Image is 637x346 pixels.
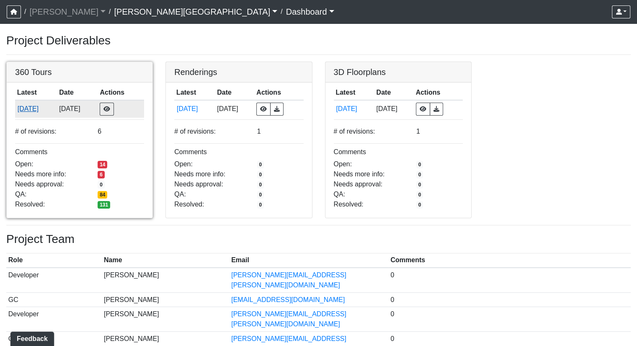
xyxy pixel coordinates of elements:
[29,3,106,20] a: [PERSON_NAME]
[335,103,372,114] button: [DATE]
[6,307,102,332] td: Developer
[6,232,631,246] h3: Project Team
[6,253,102,268] th: Role
[21,3,29,20] span: /
[15,100,57,118] td: sndUuGPsUkcLAeJy7fM1d7
[231,296,345,303] a: [EMAIL_ADDRESS][DOMAIN_NAME]
[102,268,229,292] td: [PERSON_NAME]
[102,253,229,268] th: Name
[6,329,56,346] iframe: Ybug feedback widget
[231,310,346,328] a: [PERSON_NAME][EMAIL_ADDRESS][PERSON_NAME][DOMAIN_NAME]
[389,268,631,292] td: 0
[277,3,286,20] span: /
[102,292,229,307] td: [PERSON_NAME]
[334,100,374,118] td: otViMk1MQurvXFAFx4N9zg
[6,34,631,48] h3: Project Deliverables
[176,103,213,114] button: [DATE]
[389,307,631,332] td: 0
[229,253,388,268] th: Email
[389,253,631,268] th: Comments
[114,3,277,20] a: [PERSON_NAME][GEOGRAPHIC_DATA]
[286,3,334,20] a: Dashboard
[102,307,229,332] td: [PERSON_NAME]
[106,3,114,20] span: /
[17,103,55,114] button: [DATE]
[389,292,631,307] td: 0
[6,268,102,292] td: Developer
[6,292,102,307] td: GC
[174,100,215,118] td: fzcy8kXHbzMa4Uub1XsNdB
[231,271,346,289] a: [PERSON_NAME][EMAIL_ADDRESS][PERSON_NAME][DOMAIN_NAME]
